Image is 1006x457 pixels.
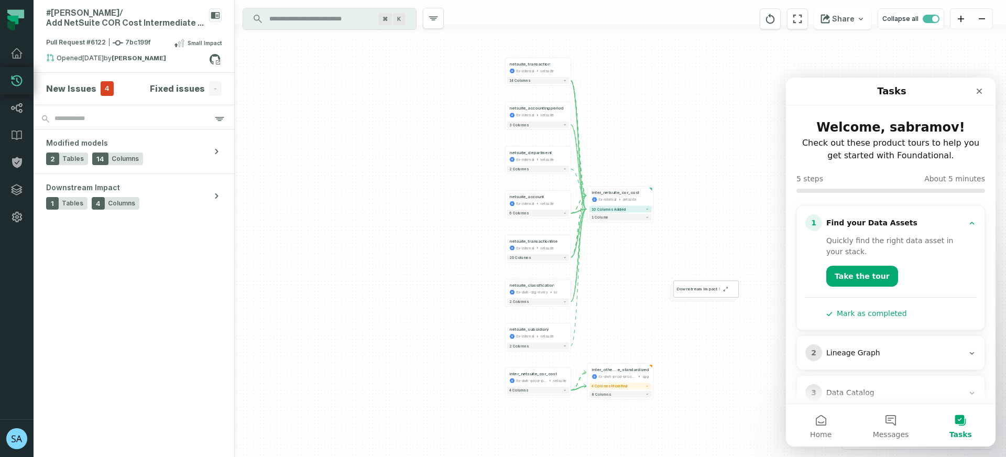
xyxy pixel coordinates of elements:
[188,39,222,47] span: Small Impact
[592,367,617,372] span: inter_other_costs_and_revenu
[509,388,528,393] span: 4 columns
[814,8,871,29] button: Share
[46,197,59,210] span: 1
[571,195,586,302] g: Edge from 65f73d0b79c911267534e79369bcf492 to e96d1151137e03134b1ffe196c39f0f0
[6,428,27,449] img: avatar of sabramov
[516,378,546,383] div: ltx-dwh-prod-processed
[509,371,556,376] div: inter_netsuite_cor_cost
[509,106,563,111] div: netsuite_accountingperiod
[46,138,108,148] span: Modified models
[108,199,135,208] span: Columns
[786,78,996,447] iframe: Intercom live chat
[598,197,616,202] div: ltx-internal
[540,245,554,251] div: netsuite
[509,327,549,332] div: netsuite_subsidiary
[571,373,586,390] g: Edge from 5874286bc268b52d2c3e3a2eb9b35c0c to 9e378a16b61e566674662b66ce69f479
[509,300,528,304] span: 2 columns
[516,113,534,118] div: ltx-internal
[509,167,528,171] span: 2 columns
[92,197,105,210] span: 4
[150,82,205,95] h4: Fixed issues
[553,378,566,383] div: netsuite
[208,52,222,66] a: View on github
[540,113,554,118] div: netsuite
[46,53,209,66] div: Opened by
[554,289,557,295] div: bi
[509,255,531,259] span: 20 columns
[623,197,637,202] div: netsuite
[509,211,528,215] span: 6 columns
[673,280,739,297] button: Downstream Impact1
[642,374,649,379] div: agg
[592,392,610,396] span: 8 columns
[112,55,166,61] strong: Daniel Schwalb (dschwalb)
[46,81,222,96] button: New Issues4Fixed issues-
[878,8,944,29] button: Collapse all
[598,374,636,379] div: ltx-dwh-prod-processed
[509,79,530,83] span: 14 columns
[516,68,534,73] div: ltx-internal
[509,123,528,127] span: 3 columns
[540,201,554,206] div: netsuite
[393,13,406,25] span: Press ⌘ + K to focus the search bar
[378,13,392,25] span: Press ⌘ + K to focus the search bar
[509,194,544,199] div: netsuite_account
[62,155,84,163] span: Tables
[209,81,222,96] span: -
[571,386,586,390] g: Edge from 5874286bc268b52d2c3e3a2eb9b35c0c to 9e378a16b61e566674662b66ce69f479
[82,54,104,62] relative-time: Aug 25, 2025, 11:01 AM GMT+3
[592,215,608,220] span: 1 column
[717,286,720,291] span: 1
[540,68,554,73] div: netsuite
[101,81,114,96] span: 4
[540,157,554,162] div: netsuite
[516,334,534,339] div: ltx-internal
[971,9,992,29] button: zoom out
[571,80,586,195] g: Edge from 789a8fbf00c83a5249b22df7dd68de6c to e96d1151137e03134b1ffe196c39f0f0
[509,150,552,155] div: netsuite_department
[46,182,120,193] span: Downstream Impact
[46,8,205,28] div: #Daniel/ Add NetSuite COR Cost Intermediate Model
[34,129,234,173] button: Modified models2Tables14Columns
[516,201,534,206] div: ltx-internal
[112,155,139,163] span: Columns
[592,384,627,388] span: 4 columns modified
[516,289,548,295] div: ltx-dwh-stg-rivery
[509,344,528,348] span: 2 columns
[592,190,639,195] div: inter_netsuite_cor_cost
[46,153,59,165] span: 2
[46,82,96,95] h4: New Issues
[950,9,971,29] button: zoom in
[509,61,550,67] div: netsuite_transaction
[516,157,534,162] div: ltx-internal
[592,207,626,211] span: 10 columns added
[540,334,554,339] div: netsuite
[46,38,150,48] span: Pull Request #6122 7bc199f
[617,367,649,372] span: e_standardized
[676,286,717,291] span: Downstream Impact
[34,174,234,218] button: Downstream Impact1Tables4Columns
[92,153,108,165] span: 14
[592,367,649,372] div: inter_other_costs_and_revenue_standardized
[62,199,83,208] span: Tables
